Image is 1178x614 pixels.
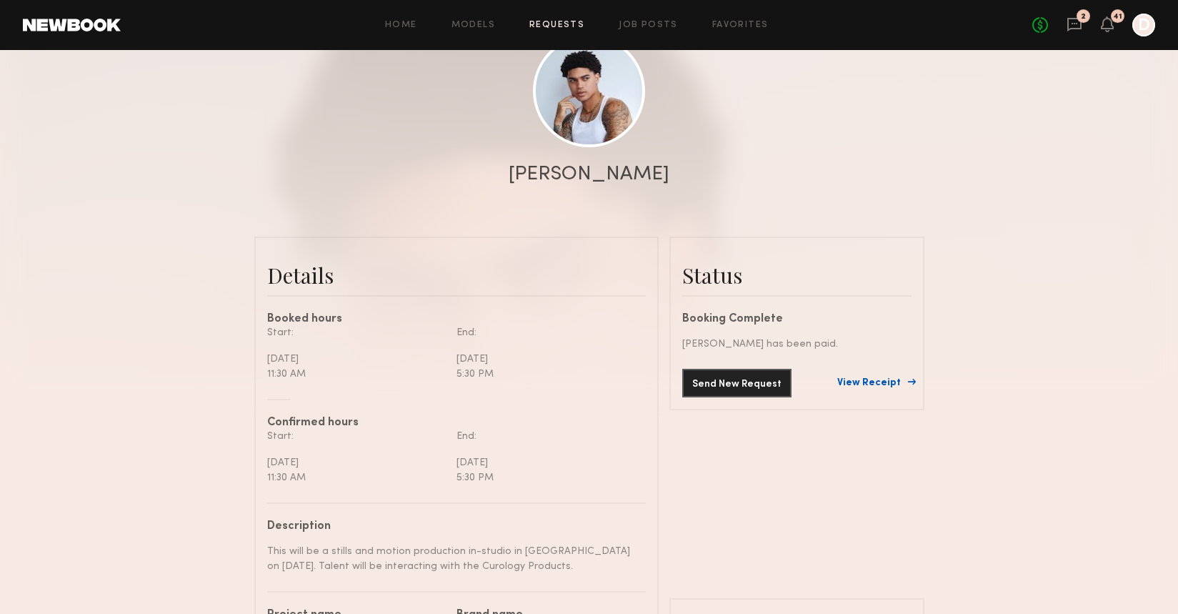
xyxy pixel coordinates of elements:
div: [DATE] [267,352,446,367]
a: Job Posts [619,21,678,30]
div: 41 [1113,13,1122,21]
div: Confirmed hours [267,417,646,429]
div: 11:30 AM [267,470,446,485]
div: [DATE] [456,352,635,367]
a: Home [385,21,417,30]
div: Booked hours [267,314,646,325]
a: View Receipt [837,378,912,388]
div: 11:30 AM [267,367,446,382]
div: Details [267,261,646,289]
button: Send New Request [682,369,792,397]
div: This will be a stills and motion production in-studio in [GEOGRAPHIC_DATA] on [DATE]. Talent will... [267,544,635,574]
div: [PERSON_NAME] has been paid. [682,337,912,352]
a: 2 [1067,16,1082,34]
a: D [1132,14,1155,36]
div: [PERSON_NAME] [509,164,669,184]
div: Status [682,261,912,289]
div: [DATE] [267,455,446,470]
div: Booking Complete [682,314,912,325]
div: 5:30 PM [456,470,635,485]
div: [DATE] [456,455,635,470]
div: Start: [267,325,446,340]
a: Favorites [712,21,769,30]
div: 2 [1081,13,1086,21]
a: Models [451,21,495,30]
div: Start: [267,429,446,444]
div: Description [267,521,635,533]
a: Requests [529,21,584,30]
div: End: [456,429,635,444]
div: 5:30 PM [456,367,635,382]
div: End: [456,325,635,340]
